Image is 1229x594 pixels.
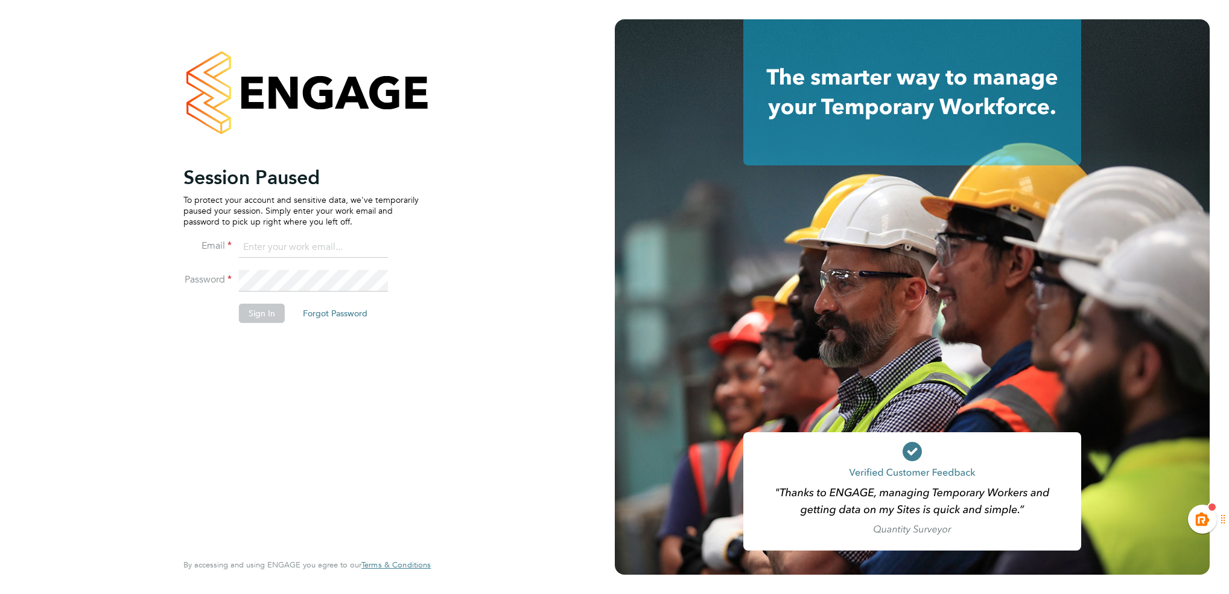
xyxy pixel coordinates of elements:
[183,273,232,286] label: Password
[361,560,431,570] span: Terms & Conditions
[183,240,232,252] label: Email
[293,304,377,323] button: Forgot Password
[361,560,431,570] a: Terms & Conditions
[183,165,419,190] h2: Session Paused
[183,194,419,228] p: To protect your account and sensitive data, we've temporarily paused your session. Simply enter y...
[239,237,388,258] input: Enter your work email...
[183,560,431,570] span: By accessing and using ENGAGE you agree to our
[239,304,285,323] button: Sign In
